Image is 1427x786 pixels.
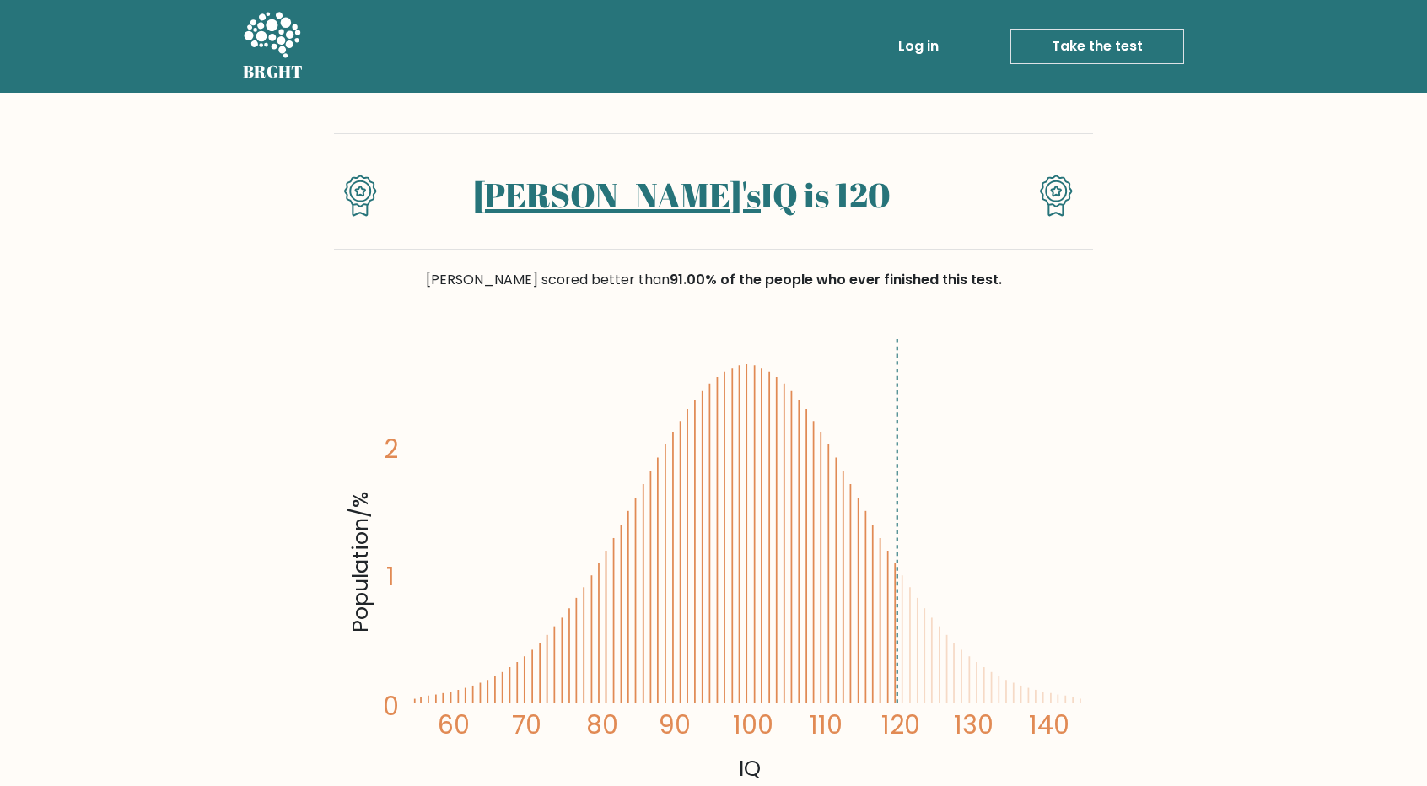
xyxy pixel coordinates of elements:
[334,270,1093,290] div: [PERSON_NAME] scored better than
[512,708,541,742] tspan: 70
[386,560,395,595] tspan: 1
[383,690,399,724] tspan: 0
[734,708,774,742] tspan: 100
[1029,708,1069,742] tspan: 140
[384,432,398,466] tspan: 2
[810,708,843,742] tspan: 110
[243,7,304,86] a: BRGHT
[438,708,470,742] tspan: 60
[586,708,618,742] tspan: 80
[882,708,921,742] tspan: 120
[243,62,304,82] h5: BRGHT
[1010,29,1184,64] a: Take the test
[670,270,1002,289] span: 91.00% of the people who ever finished this test.
[739,753,761,783] tspan: IQ
[891,30,945,63] a: Log in
[345,493,375,633] tspan: Population/%
[659,708,691,742] tspan: 90
[473,172,761,218] a: [PERSON_NAME]'s
[954,708,994,742] tspan: 130
[407,175,956,215] h1: IQ is 120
